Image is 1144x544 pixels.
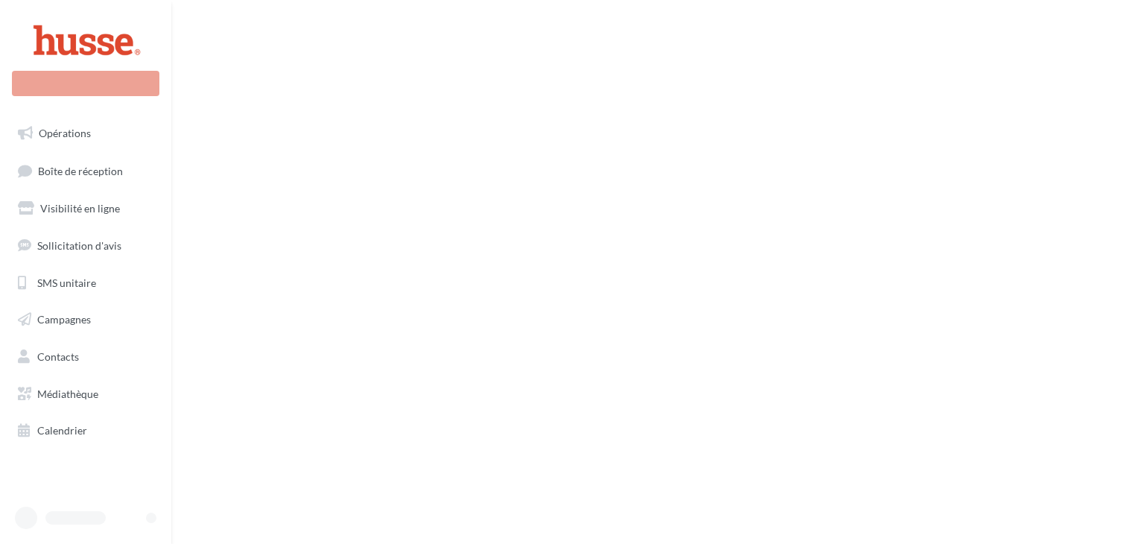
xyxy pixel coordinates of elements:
span: Campagnes [37,313,91,326]
span: Boîte de réception [38,164,123,177]
span: Opérations [39,127,91,139]
a: Sollicitation d'avis [9,230,162,262]
a: SMS unitaire [9,268,162,299]
span: Médiathèque [37,388,98,400]
a: Contacts [9,341,162,373]
span: SMS unitaire [37,276,96,288]
span: Calendrier [37,424,87,437]
span: Sollicitation d'avis [37,239,121,252]
a: Médiathèque [9,379,162,410]
a: Visibilité en ligne [9,193,162,224]
div: Nouvelle campagne [12,71,159,96]
a: Calendrier [9,415,162,446]
a: Opérations [9,118,162,149]
a: Boîte de réception [9,155,162,187]
span: Contacts [37,350,79,363]
a: Campagnes [9,304,162,335]
span: Visibilité en ligne [40,202,120,215]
